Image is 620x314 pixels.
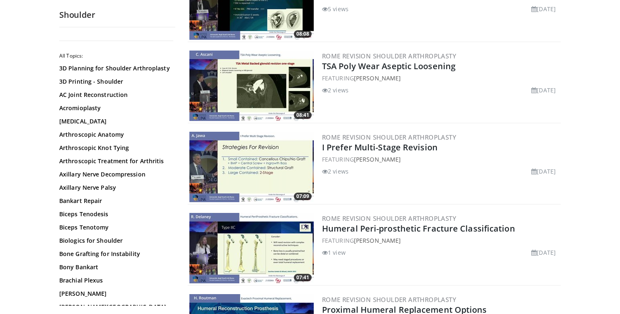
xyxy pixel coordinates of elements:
[59,104,171,112] a: Acromioplasty
[189,213,314,283] a: 07:41
[59,237,171,245] a: Biologics for Shoulder
[322,223,515,234] a: Humeral Peri-prosthetic Fracture Classification
[294,193,312,200] span: 07:09
[322,236,559,245] div: FEATURING
[59,303,171,311] a: [PERSON_NAME][GEOGRAPHIC_DATA]
[322,155,559,164] div: FEATURING
[59,197,171,205] a: Bankart Repair
[59,184,171,192] a: Axillary Nerve Palsy
[354,155,401,163] a: [PERSON_NAME]
[531,5,556,13] li: [DATE]
[59,223,171,232] a: Biceps Tenotomy
[59,64,171,72] a: 3D Planning for Shoulder Arthroplasty
[59,290,171,298] a: [PERSON_NAME]
[322,295,456,304] a: Rome Revision Shoulder Arthroplasty
[322,60,455,72] a: TSA Poly Wear Aseptic Loosening
[531,167,556,176] li: [DATE]
[189,132,314,202] img: a3fe917b-418f-4b37-ad2e-b0d12482d850.300x170_q85_crop-smart_upscale.jpg
[189,51,314,121] img: b9682281-d191-4971-8e2c-52cd21f8feaa.300x170_q85_crop-smart_upscale.jpg
[59,210,171,218] a: Biceps Tenodesis
[59,117,171,126] a: [MEDICAL_DATA]
[322,52,456,60] a: Rome Revision Shoulder Arthroplasty
[189,132,314,202] a: 07:09
[322,5,349,13] li: 5 views
[59,276,171,285] a: Brachial Plexus
[294,274,312,281] span: 07:41
[322,133,456,141] a: Rome Revision Shoulder Arthroplasty
[59,77,171,86] a: 3D Printing - Shoulder
[59,263,171,271] a: Bony Bankart
[59,157,171,165] a: Arthroscopic Treatment for Arthritis
[322,214,456,222] a: Rome Revision Shoulder Arthroplasty
[322,167,349,176] li: 2 views
[189,51,314,121] a: 08:41
[294,30,312,38] span: 08:08
[322,142,438,153] a: I Prefer Multi-Stage Revision
[59,91,171,99] a: AC Joint Reconstruction
[531,248,556,257] li: [DATE]
[59,130,171,139] a: Arthroscopic Anatomy
[189,213,314,283] img: c89197b7-361e-43d5-a86e-0b48a5cfb5ba.300x170_q85_crop-smart_upscale.jpg
[531,86,556,94] li: [DATE]
[322,74,559,82] div: FEATURING
[59,10,175,20] h2: Shoulder
[294,111,312,119] span: 08:41
[322,86,349,94] li: 2 views
[354,74,401,82] a: [PERSON_NAME]
[322,248,346,257] li: 1 view
[59,250,171,258] a: Bone Grafting for Instability
[59,53,173,59] h2: All Topics:
[59,170,171,179] a: Axillary Nerve Decompression
[354,237,401,244] a: [PERSON_NAME]
[59,144,171,152] a: Arthroscopic Knot Tying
